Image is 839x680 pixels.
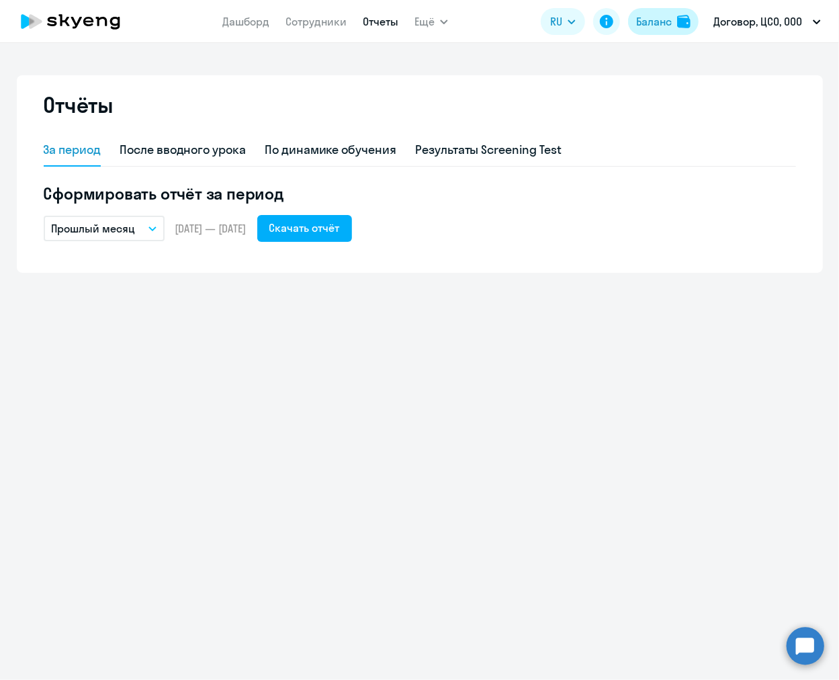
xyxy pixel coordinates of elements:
[541,8,585,35] button: RU
[415,141,562,159] div: Результаты Screening Test
[628,8,699,35] button: Балансbalance
[269,220,340,236] div: Скачать отчёт
[636,13,672,30] div: Баланс
[222,15,269,28] a: Дашборд
[363,15,398,28] a: Отчеты
[285,15,347,28] a: Сотрудники
[707,5,828,38] button: Договор, ЦСО, ООО
[414,8,448,35] button: Ещё
[713,13,802,30] p: Договор, ЦСО, ООО
[550,13,562,30] span: RU
[44,91,114,118] h2: Отчёты
[257,215,352,242] button: Скачать отчёт
[175,221,247,236] span: [DATE] — [DATE]
[44,141,101,159] div: За период
[44,183,796,204] h5: Сформировать отчёт за период
[120,141,246,159] div: После вводного урока
[265,141,396,159] div: По динамике обучения
[414,13,435,30] span: Ещё
[44,216,165,241] button: Прошлый месяц
[677,15,691,28] img: balance
[52,220,136,237] p: Прошлый месяц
